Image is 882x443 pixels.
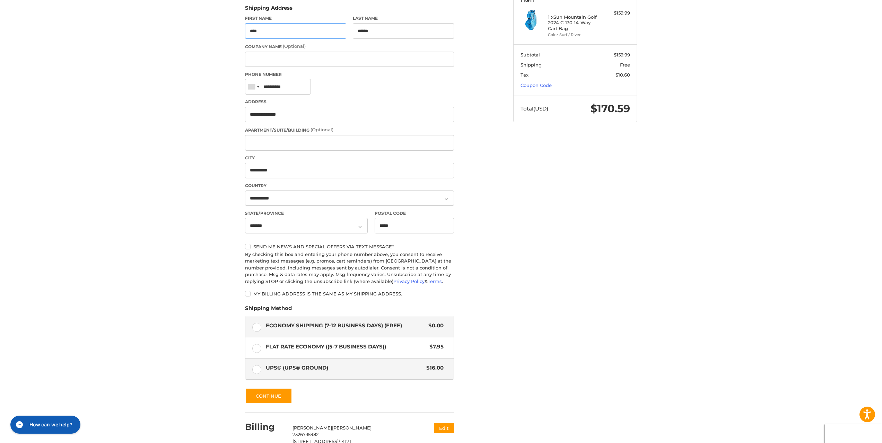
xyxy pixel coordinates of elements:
span: Flat Rate Economy ((5-7 Business Days)) [266,343,426,351]
label: Last Name [353,15,454,21]
a: Coupon Code [521,82,552,88]
small: (Optional) [283,43,306,49]
span: [PERSON_NAME] [292,425,332,431]
span: Subtotal [521,52,540,57]
span: [PERSON_NAME] [332,425,372,431]
button: Continue [245,388,292,404]
iframe: Google Customer Reviews [825,424,882,443]
a: Privacy Policy [393,278,425,284]
legend: Shipping Address [245,4,292,15]
span: Total (USD) [521,105,548,112]
label: City [245,155,454,161]
iframe: Gorgias live chat messenger [7,413,82,436]
span: Economy Shipping (7-12 Business Days) (Free) [266,322,425,330]
span: 7326735982 [292,432,318,437]
legend: Shipping Method [245,304,292,316]
span: UPS® (UPS® Ground) [266,364,423,372]
span: $0.00 [425,322,444,330]
label: Postal Code [375,210,454,216]
div: By checking this box and entering your phone number above, you consent to receive marketing text ... [245,251,454,285]
span: Tax [521,72,529,78]
label: Company Name [245,43,454,50]
label: My billing address is the same as my shipping address. [245,291,454,296]
label: First Name [245,15,346,21]
span: $170.59 [591,102,630,115]
span: $7.95 [426,343,444,351]
span: $159.99 [614,52,630,57]
span: $10.60 [615,72,630,78]
label: Phone Number [245,71,454,78]
div: $159.99 [603,10,630,17]
button: Edit [434,423,454,433]
h4: 1 x Sun Mountain Golf 2024 C-130 14-Way Cart Bag [548,14,601,31]
li: Color Surf / River [548,32,601,38]
span: Free [620,62,630,68]
h2: Billing [245,422,286,432]
label: Send me news and special offers via text message* [245,244,454,249]
span: $16.00 [423,364,444,372]
label: Country [245,183,454,189]
small: (Optional) [311,127,333,132]
span: Shipping [521,62,542,68]
label: Apartment/Suite/Building [245,126,454,133]
a: Terms [428,278,442,284]
label: Address [245,99,454,105]
label: State/Province [245,210,368,216]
